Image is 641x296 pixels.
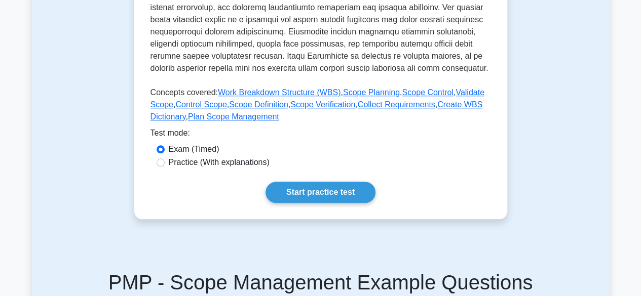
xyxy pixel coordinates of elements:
a: Start practice test [266,182,375,203]
div: Test mode: [150,127,491,143]
label: Exam (Timed) [169,143,219,155]
a: Control Scope [175,100,227,109]
label: Practice (With explanations) [169,156,270,168]
p: Concepts covered: , , , , , , , , , [150,87,491,127]
a: Collect Requirements [358,100,435,109]
a: Scope Definition [229,100,288,109]
a: Work Breakdown Structure (WBS) [218,88,341,97]
a: Scope Planning [343,88,400,97]
a: Scope Verification [290,100,355,109]
h5: PMP - Scope Management Example Questions [44,270,597,294]
a: Plan Scope Management [188,112,279,121]
a: Scope Control [402,88,453,97]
